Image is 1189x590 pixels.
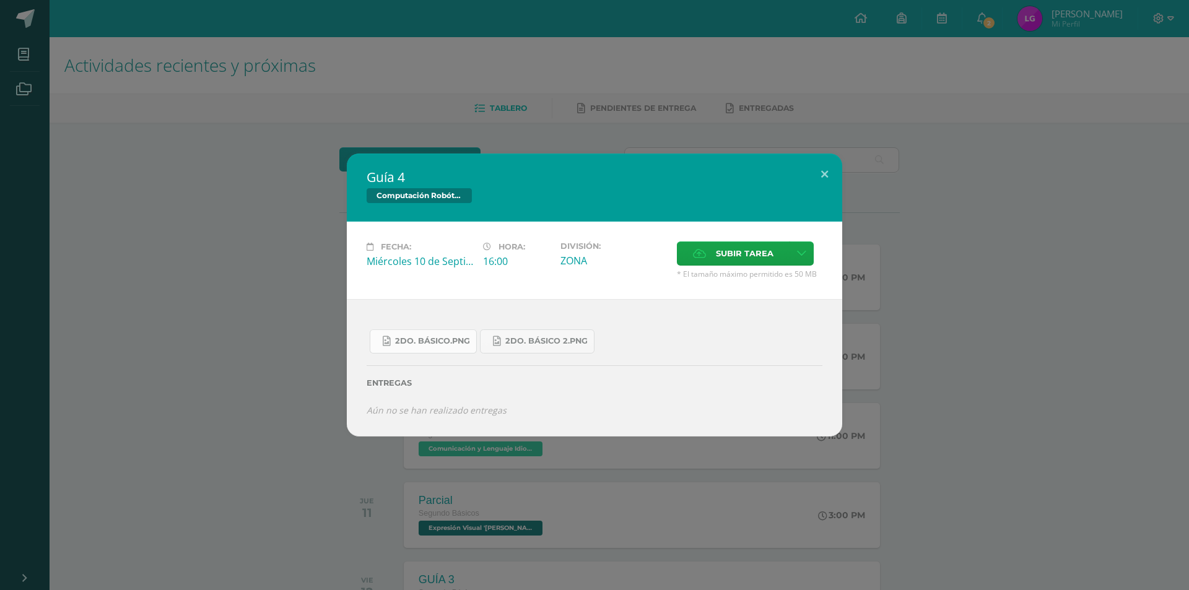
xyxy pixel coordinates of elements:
span: Hora: [499,242,525,251]
a: 2do. Básico 2.png [480,329,594,354]
label: Entregas [367,378,822,388]
a: 2do. Básico.png [370,329,477,354]
h2: Guía 4 [367,168,822,186]
i: Aún no se han realizado entregas [367,404,507,416]
span: * El tamaño máximo permitido es 50 MB [677,269,822,279]
span: 2do. Básico.png [395,336,470,346]
span: 2do. Básico 2.png [505,336,588,346]
div: ZONA [560,254,667,267]
span: Subir tarea [716,242,773,265]
label: División: [560,241,667,251]
div: Miércoles 10 de Septiembre [367,254,473,268]
div: 16:00 [483,254,551,268]
span: Computación Robótica [367,188,472,203]
button: Close (Esc) [807,154,842,196]
span: Fecha: [381,242,411,251]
